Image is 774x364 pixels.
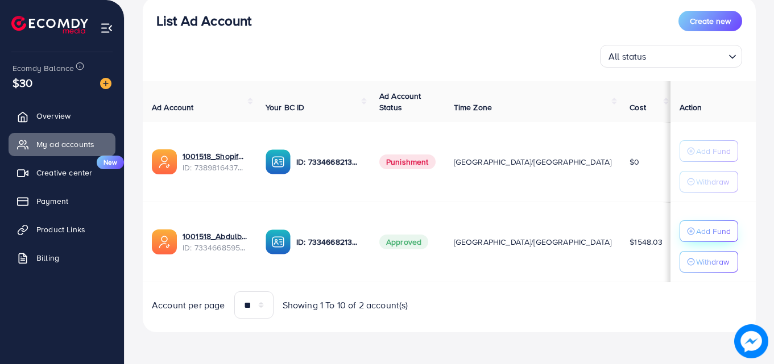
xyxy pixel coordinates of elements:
div: <span class='underline'>1001518_Shopify Specialist_1720575722754</span></br>7389816437843443713 [183,150,247,174]
a: Payment [9,190,115,212]
span: New [97,156,124,169]
a: My ad accounts [9,133,115,156]
img: image [734,324,768,358]
img: menu [100,22,113,35]
span: Cost [630,102,646,113]
button: Withdraw [680,171,738,193]
img: ic-ads-acc.e4c84228.svg [152,149,177,174]
span: Billing [36,252,59,263]
button: Add Fund [680,140,738,162]
span: Ad Account [152,102,194,113]
img: ic-ads-acc.e4c84228.svg [152,229,177,254]
h3: List Ad Account [156,12,251,29]
p: Add Fund [696,144,731,158]
a: Billing [9,246,115,269]
a: Overview [9,104,115,127]
input: Search for option [650,46,724,65]
span: Showing 1 To 10 of 2 account(s) [283,299,408,312]
span: My ad accounts [36,139,94,150]
a: 1001518_Shopify Specialist_1720575722754 [183,150,247,162]
a: 1001518_Abdulbasit1_1707735633734 [183,231,247,242]
div: Search for option [600,45,742,68]
img: ic-ba-acc.ded83a64.svg [266,229,291,254]
button: Create new [678,11,742,31]
span: $1548.03 [630,236,663,248]
a: Creative centerNew [9,161,115,184]
p: ID: 7334668213071970306 [296,155,361,169]
span: [GEOGRAPHIC_DATA]/[GEOGRAPHIC_DATA] [454,236,612,248]
p: Withdraw [696,255,729,269]
a: Product Links [9,218,115,241]
span: Punishment [379,154,436,169]
span: Account per page [152,299,225,312]
span: Ecomdy Balance [13,62,74,74]
span: $0 [630,156,639,168]
img: ic-ba-acc.ded83a64.svg [266,149,291,174]
span: Approved [379,235,428,249]
span: $30 [13,74,32,91]
span: Overview [36,110,71,122]
p: Add Fund [696,224,731,238]
span: Your BC ID [266,102,305,113]
p: ID: 7334668213071970306 [296,235,361,249]
span: Time Zone [454,102,492,113]
p: Withdraw [696,175,729,189]
span: All status [606,48,649,65]
span: ID: 7334668595747717122 [183,242,247,253]
button: Withdraw [680,251,738,273]
span: Action [680,102,702,113]
img: logo [11,16,88,34]
span: Payment [36,195,68,207]
span: Creative center [36,167,92,178]
span: [GEOGRAPHIC_DATA]/[GEOGRAPHIC_DATA] [454,156,612,168]
span: Create new [690,15,731,27]
button: Add Fund [680,220,738,242]
span: ID: 7389816437843443713 [183,162,247,173]
span: Ad Account Status [379,90,421,113]
img: image [100,78,111,89]
span: Product Links [36,224,85,235]
div: <span class='underline'>1001518_Abdulbasit1_1707735633734</span></br>7334668595747717122 [183,231,247,254]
